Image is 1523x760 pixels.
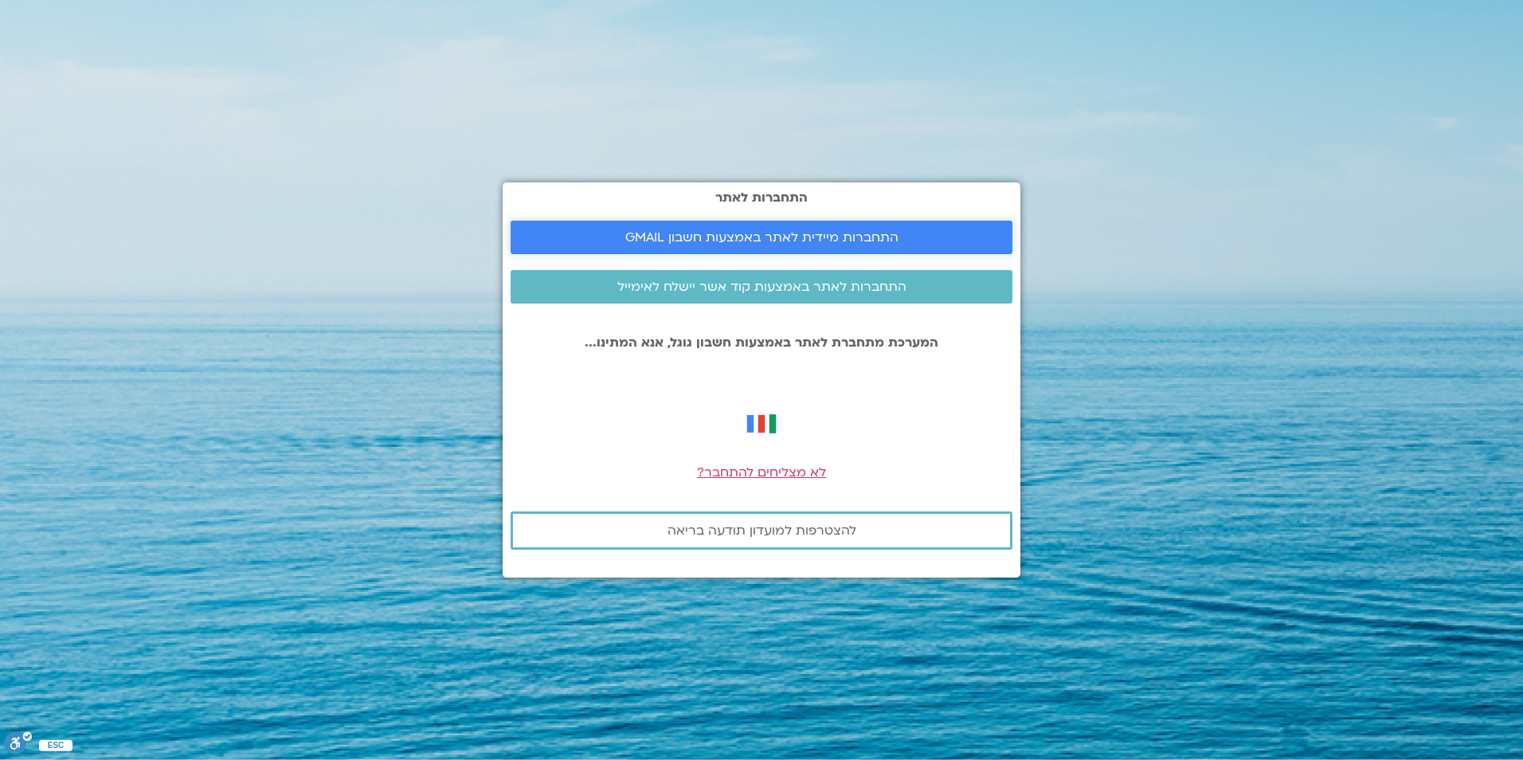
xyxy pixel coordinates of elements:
[511,511,1012,550] a: להצטרפות למועדון תודעה בריאה
[668,523,856,538] span: להצטרפות למועדון תודעה בריאה
[511,270,1012,304] a: התחברות לאתר באמצעות קוד אשר יישלח לאימייל
[511,335,1012,350] p: המערכת מתחברת לאתר באמצעות חשבון גוגל, אנא המתינו...
[697,464,826,481] a: לא מצליחים להתחבר?
[511,221,1012,254] a: התחברות מיידית לאתר באמצעות חשבון GMAIL
[511,190,1012,205] h2: התחברות לאתר
[617,280,906,294] span: התחברות לאתר באמצעות קוד אשר יישלח לאימייל
[625,230,899,245] span: התחברות מיידית לאתר באמצעות חשבון GMAIL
